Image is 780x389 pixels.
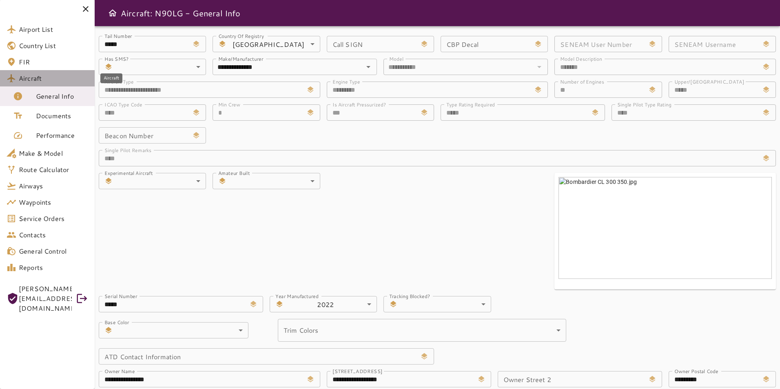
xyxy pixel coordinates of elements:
[287,296,377,312] div: 2022
[100,73,122,83] div: Aircraft
[19,165,88,175] span: Route Calculator
[363,61,374,73] button: Open
[19,73,88,83] span: Aircraft
[104,367,135,374] label: Owner Name
[278,319,566,342] div: ​
[617,101,671,108] label: Single Pilot Type Rating
[36,91,88,101] span: General Info
[116,322,248,338] div: ​
[104,292,137,299] label: Serial Number
[104,55,129,62] label: Has SMS?
[19,41,88,51] span: Country List
[104,5,121,21] button: Open drawer
[36,130,88,140] span: Performance
[19,181,88,191] span: Airways
[230,173,320,189] div: ​
[332,78,360,85] label: Engine Type
[218,101,240,108] label: Min Crew
[332,101,386,108] label: Is Aircraft Pressurized?
[19,148,88,158] span: Make & Model
[104,169,153,176] label: Experimental Aircraft
[19,24,88,34] span: Airport List
[19,263,88,272] span: Reports
[121,7,241,20] h6: Aircraft: N90LG - General Info
[218,55,264,62] label: Make/Manufacturer
[19,284,72,313] span: [PERSON_NAME][EMAIL_ADDRESS][DOMAIN_NAME]
[389,55,403,62] label: Model
[19,214,88,223] span: Service Orders
[19,246,88,256] span: General Control
[401,296,491,312] div: ​
[36,111,88,121] span: Documents
[230,36,320,52] div: [GEOGRAPHIC_DATA]
[558,177,772,279] img: Bombardier CL 300 350.jpg
[19,230,88,240] span: Contacts
[560,55,602,62] label: Model Description
[218,32,264,39] label: Country Of Registry
[104,101,142,108] label: ICAO Type Code
[674,78,744,85] label: Upper/[GEOGRAPHIC_DATA]
[275,292,319,299] label: Year Manufactured
[104,318,129,325] label: Base Color
[218,169,250,176] label: Amateur Built
[560,78,604,85] label: Number of Engines
[104,146,152,153] label: Single Pilot Remarks
[19,197,88,207] span: Waypoints
[389,292,430,299] label: Tracking Blocked?
[446,101,495,108] label: Type Rating Required
[332,367,383,374] label: [STREET_ADDRESS]
[19,57,88,67] span: FIR
[104,32,132,39] label: Tail Number
[674,367,718,374] label: Owner Postal Code
[116,173,206,189] div: ​
[116,59,206,75] div: ​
